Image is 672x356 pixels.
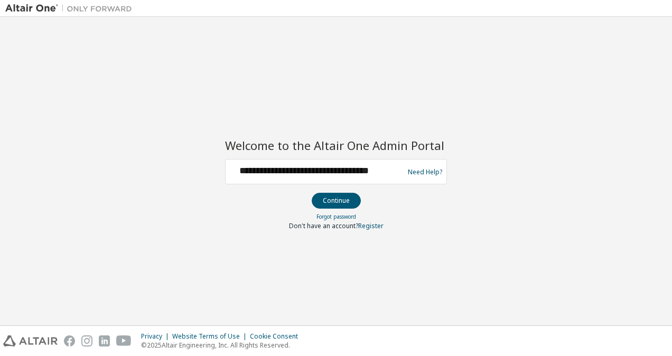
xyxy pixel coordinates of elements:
[81,335,92,346] img: instagram.svg
[312,193,361,209] button: Continue
[64,335,75,346] img: facebook.svg
[358,221,384,230] a: Register
[250,332,304,341] div: Cookie Consent
[5,3,137,14] img: Altair One
[116,335,132,346] img: youtube.svg
[316,213,356,220] a: Forgot password
[141,332,172,341] div: Privacy
[289,221,358,230] span: Don't have an account?
[172,332,250,341] div: Website Terms of Use
[99,335,110,346] img: linkedin.svg
[225,138,447,153] h2: Welcome to the Altair One Admin Portal
[141,341,304,350] p: © 2025 Altair Engineering, Inc. All Rights Reserved.
[3,335,58,346] img: altair_logo.svg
